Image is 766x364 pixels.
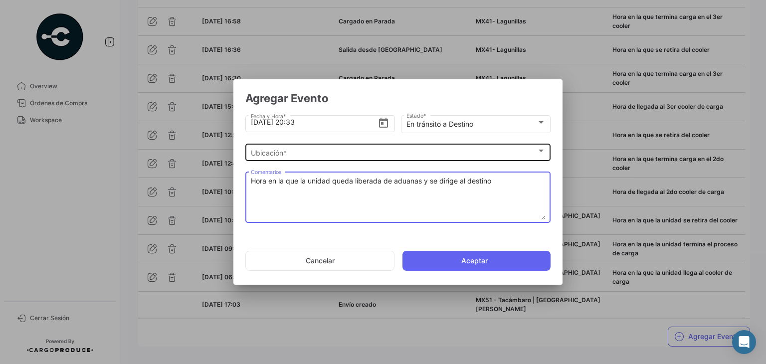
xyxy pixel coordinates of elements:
[245,251,394,271] button: Cancelar
[732,330,756,354] div: Abrir Intercom Messenger
[251,149,537,157] span: Ubicación *
[245,91,551,105] h2: Agregar Evento
[251,105,378,140] input: Seleccionar una fecha
[402,251,551,271] button: Aceptar
[378,117,389,128] button: Open calendar
[406,120,473,128] mat-select-trigger: En tránsito a Destino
